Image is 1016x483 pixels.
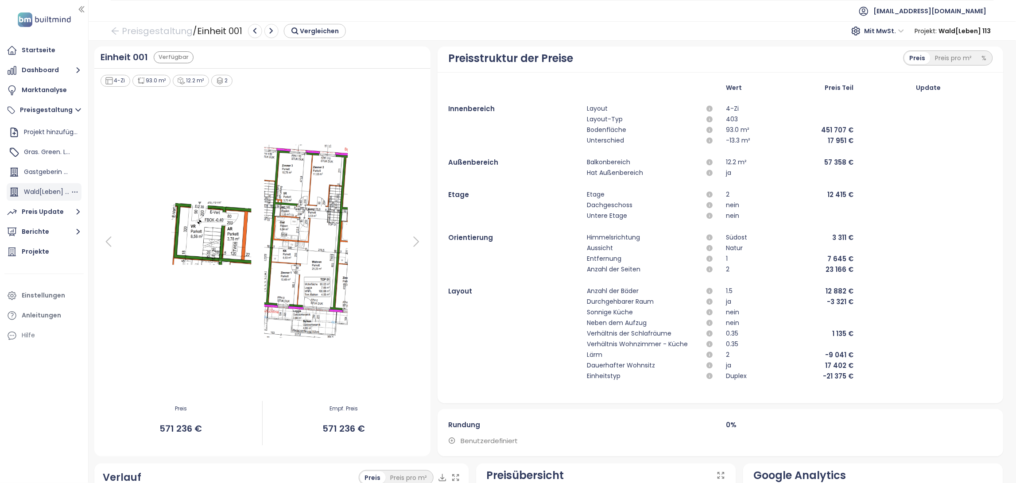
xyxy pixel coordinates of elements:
div: Aussicht [587,243,613,254]
span: Preis [100,405,262,413]
div: Projekt : [915,23,991,39]
span: Verlauf [103,472,142,483]
div: Durchgehbarer Raum [587,297,654,307]
div: ja [726,360,731,371]
div: 2 [726,350,729,360]
span: 571 236 € [263,422,425,436]
div: nein [726,318,739,328]
div: Neben dem Aufzug [587,318,647,328]
div: Projekte [22,246,49,257]
div: Gras. Green. Living. [7,143,81,161]
button: Vergleichen [284,24,346,38]
div: 1.5 [726,286,733,297]
a: Projekte [4,243,84,261]
button: Dashboard [4,62,84,79]
div: Preis [905,52,931,64]
div: -9 041 € [826,350,854,360]
div: Marktanalyse [22,85,67,96]
span: Empf. Preis [263,405,425,413]
div: 1 [726,254,728,264]
span: Mit MwSt. [865,24,904,38]
button: Preisgestaltung [4,101,84,119]
a: Anleitungen [4,307,84,325]
span: Benutzerdefiniert [461,436,518,446]
div: Verhältnis Wohnzimmer - Küche [587,339,688,350]
div: Anleitungen [22,310,61,321]
span: Vergleichen [300,26,339,36]
div: 0.35 [726,339,738,350]
a: arrow-left Preisgestaltung [111,23,193,39]
div: 2 [211,75,233,87]
div: Dachgeschoss [587,200,633,211]
div: 451 707 € [822,125,854,135]
button: Berichte [4,223,84,241]
button: Preis Update [4,203,84,221]
div: nein [726,200,739,211]
div: Wald[Leben] 113 [7,183,81,201]
img: logo [15,11,74,29]
div: ja [726,168,731,178]
div: % [977,52,992,64]
div: 403 [726,114,738,125]
div: Update [865,83,993,93]
div: Hilfe [4,327,84,344]
b: 0 % [726,420,737,429]
div: Balkonbereich [587,157,631,168]
div: Verfügbar [154,51,194,63]
div: 57 358 € [825,157,854,168]
b: Orientierung [448,233,493,242]
div: 12 882 € [826,286,854,297]
div: Verhältnis der Schlafräume [587,328,672,339]
div: nein [726,307,739,318]
a: Marktanalyse [4,81,84,99]
div: Projekt hinzufügen [24,127,79,138]
span: Gras. Green. Living. [24,147,81,156]
img: Floor plan [162,142,364,341]
div: Projekt hinzufügen [7,124,81,141]
div: 12.2 m² [173,75,209,87]
div: 17 402 € [826,360,854,371]
b: Layout [448,286,472,296]
b: Wald[Leben] 113 [939,27,991,35]
b: Innenbereich [448,104,495,113]
div: nein [726,211,739,221]
div: 2 [726,264,729,275]
div: 3 311 € [833,232,854,243]
div: 4-Zi [726,104,739,114]
span: 571 236 € [100,422,262,436]
div: Lärm [587,350,603,360]
a: Startseite [4,42,84,59]
div: Startseite [22,45,55,56]
div: 17 951 € [828,135,854,146]
div: Einheitstyp [587,371,621,382]
div: 93.0 m² [132,75,171,87]
span: Gastgeberin 2.0 [24,167,73,176]
div: Anzahl der Seiten [587,264,641,275]
div: Preis pro m² [931,52,977,64]
span: [EMAIL_ADDRESS][DOMAIN_NAME] [874,0,987,22]
div: Layout [587,104,608,114]
div: 12.2 m² [726,157,747,168]
div: Einstellungen [22,290,65,301]
div: Südost [726,232,747,243]
div: 7 645 € [828,254,854,264]
span: Wald[Leben] 113 [24,187,72,196]
div: ja [726,297,731,307]
div: 12 415 € [828,189,854,200]
div: Gastgeberin 2.0 [7,163,81,181]
div: Bodenfläche [587,125,627,135]
div: Unterschied [587,135,624,146]
a: Einheit 001 [101,50,148,64]
div: / Einheit 001 [111,23,346,39]
div: -21 375 € [823,371,854,382]
div: Hilfe [22,330,35,341]
div: Preis Update [22,206,64,217]
div: Anzahl der Bäder [587,286,639,297]
div: Himmelsrichtung [587,232,640,243]
div: Dauerhafter Wohnsitz [587,360,655,371]
div: Sonnige Küche [587,307,633,318]
div: Entfernung [587,254,622,264]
